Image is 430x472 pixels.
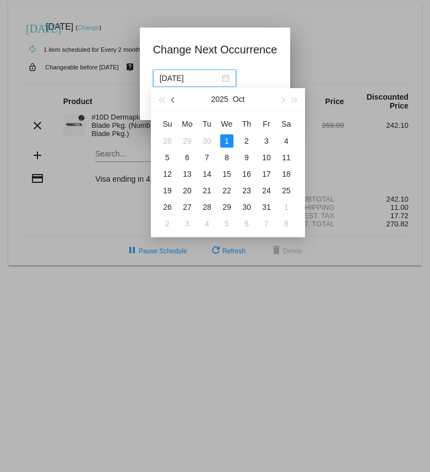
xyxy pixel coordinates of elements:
[217,115,237,133] th: Wed
[217,199,237,215] td: 10/29/2025
[177,199,197,215] td: 10/27/2025
[217,133,237,149] td: 10/1/2025
[260,200,273,214] div: 31
[280,217,293,230] div: 8
[217,215,237,232] td: 11/5/2025
[220,134,233,148] div: 1
[276,88,288,110] button: Next month (PageDown)
[260,184,273,197] div: 24
[157,166,177,182] td: 10/12/2025
[240,134,253,148] div: 2
[237,215,257,232] td: 11/6/2025
[240,200,253,214] div: 30
[155,88,167,110] button: Last year (Control + left)
[181,200,194,214] div: 27
[276,133,296,149] td: 10/4/2025
[157,199,177,215] td: 10/26/2025
[167,88,179,110] button: Previous month (PageUp)
[161,184,174,197] div: 19
[257,133,276,149] td: 10/3/2025
[280,200,293,214] div: 1
[260,134,273,148] div: 3
[181,184,194,197] div: 20
[260,217,273,230] div: 7
[240,151,253,164] div: 9
[257,149,276,166] td: 10/10/2025
[197,199,217,215] td: 10/28/2025
[240,167,253,181] div: 16
[200,200,214,214] div: 28
[237,182,257,199] td: 10/23/2025
[237,166,257,182] td: 10/16/2025
[153,41,277,58] h1: Change Next Occurrence
[276,166,296,182] td: 10/18/2025
[200,151,214,164] div: 7
[200,217,214,230] div: 4
[237,149,257,166] td: 10/9/2025
[220,184,233,197] div: 22
[217,149,237,166] td: 10/8/2025
[276,215,296,232] td: 11/8/2025
[240,217,253,230] div: 6
[280,184,293,197] div: 25
[276,199,296,215] td: 11/1/2025
[161,167,174,181] div: 12
[276,115,296,133] th: Sat
[276,182,296,199] td: 10/25/2025
[197,115,217,133] th: Tue
[161,134,174,148] div: 28
[280,167,293,181] div: 18
[161,200,174,214] div: 26
[177,215,197,232] td: 11/3/2025
[260,167,273,181] div: 17
[200,134,214,148] div: 30
[160,72,220,84] input: Select date
[200,167,214,181] div: 14
[197,149,217,166] td: 10/7/2025
[181,151,194,164] div: 6
[237,199,257,215] td: 10/30/2025
[220,217,233,230] div: 5
[157,215,177,232] td: 11/2/2025
[181,134,194,148] div: 29
[181,167,194,181] div: 13
[220,200,233,214] div: 29
[217,182,237,199] td: 10/22/2025
[280,134,293,148] div: 4
[197,166,217,182] td: 10/14/2025
[157,133,177,149] td: 9/28/2025
[177,115,197,133] th: Mon
[257,215,276,232] td: 11/7/2025
[157,149,177,166] td: 10/5/2025
[289,88,301,110] button: Next year (Control + right)
[276,149,296,166] td: 10/11/2025
[257,115,276,133] th: Fri
[220,151,233,164] div: 8
[157,115,177,133] th: Sun
[220,167,233,181] div: 15
[177,149,197,166] td: 10/6/2025
[181,217,194,230] div: 3
[217,166,237,182] td: 10/15/2025
[257,182,276,199] td: 10/24/2025
[197,182,217,199] td: 10/21/2025
[211,88,228,110] button: 2025
[257,166,276,182] td: 10/17/2025
[280,151,293,164] div: 11
[157,182,177,199] td: 10/19/2025
[177,166,197,182] td: 10/13/2025
[197,133,217,149] td: 9/30/2025
[197,215,217,232] td: 11/4/2025
[161,151,174,164] div: 5
[233,88,245,110] button: Oct
[177,133,197,149] td: 9/29/2025
[200,184,214,197] div: 21
[240,184,253,197] div: 23
[237,133,257,149] td: 10/2/2025
[161,217,174,230] div: 2
[260,151,273,164] div: 10
[177,182,197,199] td: 10/20/2025
[237,115,257,133] th: Thu
[257,199,276,215] td: 10/31/2025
